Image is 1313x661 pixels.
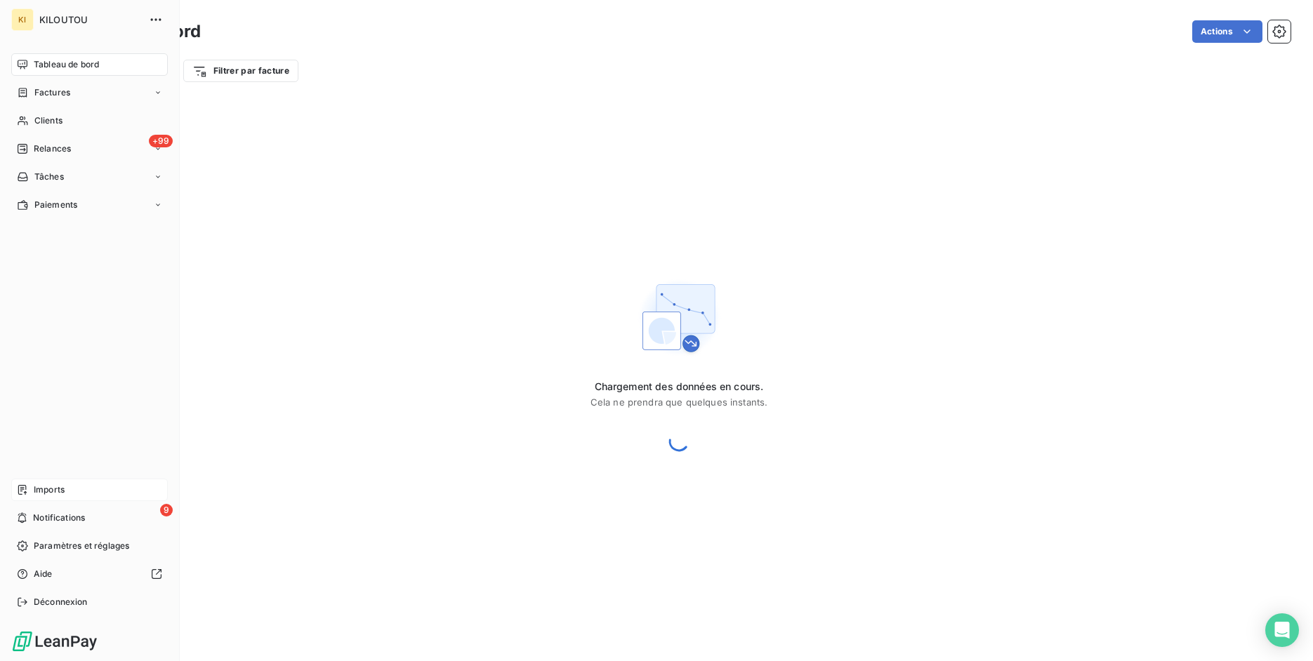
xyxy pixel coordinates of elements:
span: Tâches [34,171,64,183]
span: +99 [149,135,173,147]
span: Paiements [34,199,77,211]
span: Déconnexion [34,596,88,608]
span: Imports [34,483,65,496]
span: KILOUTOU [39,14,140,25]
span: Tableau de bord [34,58,99,71]
span: Chargement des données en cours. [590,380,768,394]
span: Paramètres et réglages [34,540,129,552]
span: Relances [34,142,71,155]
div: Open Intercom Messenger [1265,613,1299,647]
img: Logo LeanPay [11,630,98,653]
span: Cela ne prendra que quelques instants. [590,396,768,408]
span: 9 [160,504,173,516]
span: Factures [34,86,70,99]
button: Actions [1192,20,1262,43]
div: KI [11,8,34,31]
a: Aide [11,563,168,585]
span: Aide [34,568,53,580]
span: Clients [34,114,62,127]
span: Notifications [33,512,85,524]
img: First time [634,273,724,363]
button: Filtrer par facture [183,60,298,82]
